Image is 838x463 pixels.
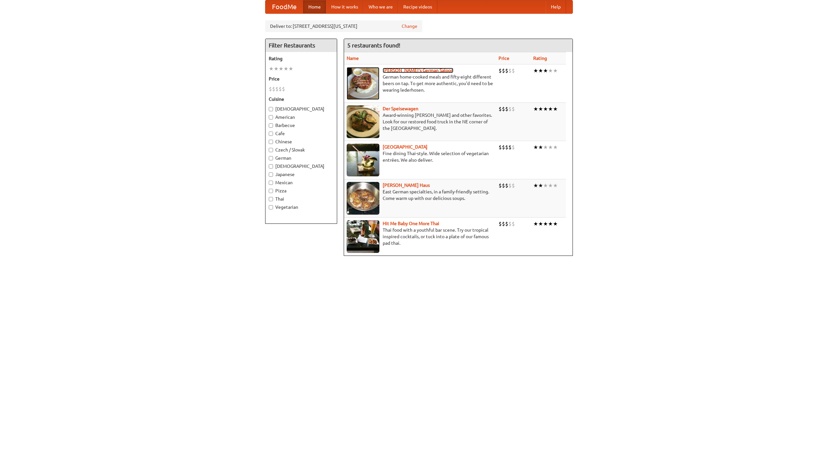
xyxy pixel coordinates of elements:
li: ★ [533,182,538,189]
a: [PERSON_NAME]'s German Saloon [383,68,453,73]
li: ★ [548,67,553,74]
a: Name [347,56,359,61]
li: ★ [533,220,538,227]
li: ★ [288,65,293,72]
li: ★ [543,220,548,227]
li: $ [512,144,515,151]
li: ★ [548,105,553,113]
li: ★ [548,144,553,151]
li: $ [279,85,282,93]
label: Mexican [269,179,334,186]
img: speisewagen.jpg [347,105,379,138]
div: Deliver to: [STREET_ADDRESS][US_STATE] [265,20,422,32]
li: ★ [553,182,558,189]
h5: Price [269,76,334,82]
a: Der Speisewagen [383,106,418,111]
label: Czech / Slovak [269,147,334,153]
input: Czech / Slovak [269,148,273,152]
li: ★ [538,182,543,189]
li: $ [508,105,512,113]
input: Pizza [269,189,273,193]
a: FoodMe [265,0,303,13]
li: $ [499,105,502,113]
label: Thai [269,196,334,202]
input: Vegetarian [269,205,273,209]
input: American [269,115,273,119]
img: satay.jpg [347,144,379,176]
a: Help [546,0,566,13]
a: Change [402,23,417,29]
a: Hit Me Baby One More Thai [383,221,439,226]
li: ★ [269,65,274,72]
li: $ [502,182,505,189]
li: $ [499,67,502,74]
label: [DEMOGRAPHIC_DATA] [269,106,334,112]
li: $ [512,220,515,227]
li: ★ [543,67,548,74]
li: $ [512,182,515,189]
li: $ [502,105,505,113]
li: $ [508,144,512,151]
h5: Cuisine [269,96,334,102]
li: $ [275,85,279,93]
li: ★ [548,220,553,227]
a: Price [499,56,509,61]
li: ★ [538,67,543,74]
label: Pizza [269,187,334,194]
li: ★ [538,220,543,227]
li: $ [505,220,508,227]
h5: Rating [269,55,334,62]
p: Thai food with a youthful bar scene. Try our tropical inspired cocktails, or tuck into a plate of... [347,227,493,246]
li: ★ [553,105,558,113]
a: Home [303,0,326,13]
input: Cafe [269,132,273,136]
p: Fine dining Thai-style. Wide selection of vegetarian entrées. We also deliver. [347,150,493,163]
input: Barbecue [269,123,273,128]
label: German [269,155,334,161]
li: $ [499,144,502,151]
li: ★ [543,105,548,113]
p: Award-winning [PERSON_NAME] and other favorites. Look for our restored food truck in the NE corne... [347,112,493,132]
li: $ [505,144,508,151]
label: Chinese [269,138,334,145]
li: ★ [533,144,538,151]
b: [GEOGRAPHIC_DATA] [383,144,428,150]
a: How it works [326,0,363,13]
li: $ [499,182,502,189]
input: [DEMOGRAPHIC_DATA] [269,107,273,111]
input: Chinese [269,140,273,144]
h4: Filter Restaurants [265,39,337,52]
label: Barbecue [269,122,334,129]
li: $ [502,67,505,74]
li: $ [505,182,508,189]
input: Mexican [269,181,273,185]
input: Thai [269,197,273,201]
input: [DEMOGRAPHIC_DATA] [269,164,273,169]
p: German home-cooked meals and fifty-eight different beers on tap. To get more authentic, you'd nee... [347,74,493,93]
li: ★ [283,65,288,72]
ng-pluralize: 5 restaurants found! [347,42,400,48]
a: Who we are [363,0,398,13]
li: ★ [548,182,553,189]
a: Recipe videos [398,0,437,13]
a: [PERSON_NAME] Haus [383,183,430,188]
li: ★ [538,144,543,151]
li: ★ [553,144,558,151]
label: American [269,114,334,120]
li: $ [502,220,505,227]
img: babythai.jpg [347,220,379,253]
li: ★ [533,67,538,74]
li: $ [508,67,512,74]
label: Cafe [269,130,334,137]
li: $ [508,220,512,227]
li: ★ [274,65,279,72]
li: $ [508,182,512,189]
li: $ [272,85,275,93]
li: ★ [553,67,558,74]
li: $ [499,220,502,227]
li: $ [512,105,515,113]
label: Japanese [269,171,334,178]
